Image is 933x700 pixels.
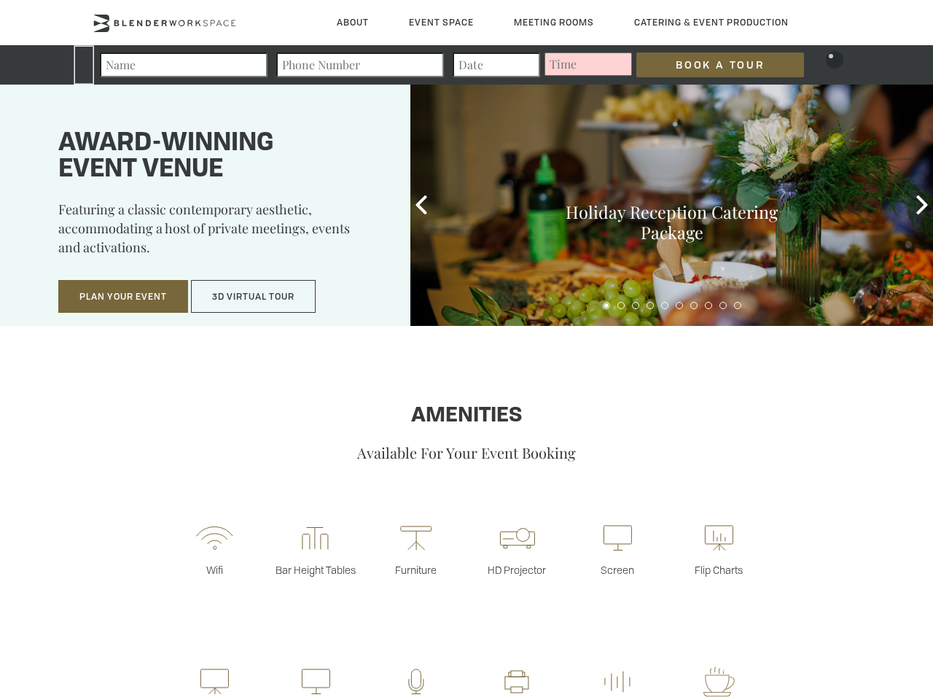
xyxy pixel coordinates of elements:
[671,513,933,700] iframe: Chat Widget
[47,405,886,428] h1: Amenities
[636,52,804,77] input: Book a Tour
[58,200,374,267] p: Featuring a classic contemporary aesthetic, accommodating a host of private meetings, events and ...
[58,280,188,314] button: Plan Your Event
[466,563,567,577] p: HD Projector
[567,563,668,577] p: Screen
[276,52,444,77] input: Phone Number
[265,563,366,577] p: Bar Height Tables
[191,280,316,314] button: 3D Virtual Tour
[164,563,265,577] p: Wifi
[453,52,540,77] input: Date
[566,201,778,244] a: Holiday Reception Catering Package
[47,443,886,462] p: Available For Your Event Booking
[100,52,268,77] input: Name
[58,131,374,183] h1: Award-winning event venue
[668,563,768,577] p: Flip Charts
[366,563,466,577] p: Furniture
